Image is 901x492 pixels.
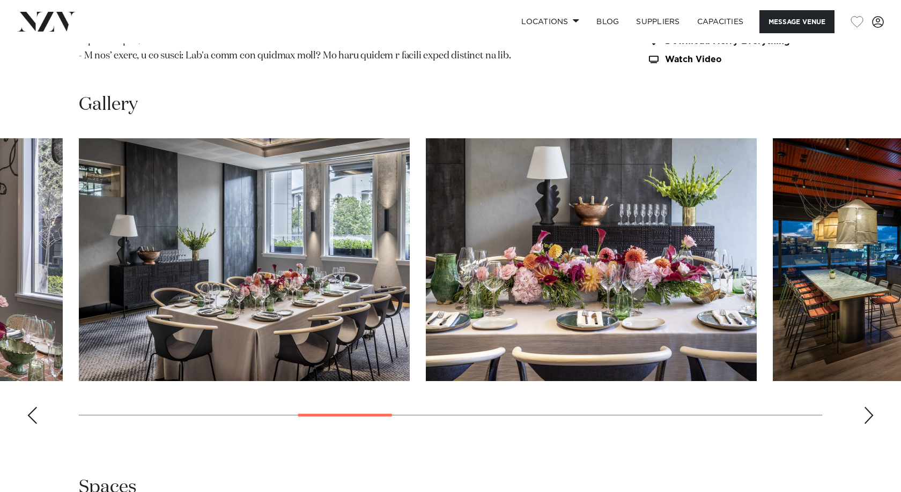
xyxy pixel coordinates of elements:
[17,12,76,31] img: nzv-logo.png
[513,10,588,33] a: Locations
[759,10,834,33] button: Message Venue
[79,93,138,117] h2: Gallery
[79,138,410,381] swiper-slide: 6 / 17
[588,10,627,33] a: BLOG
[627,10,688,33] a: SUPPLIERS
[689,10,752,33] a: Capacities
[426,138,757,381] swiper-slide: 7 / 17
[647,55,822,64] a: Watch Video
